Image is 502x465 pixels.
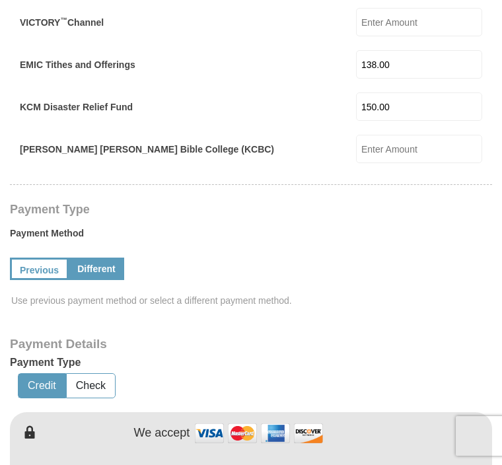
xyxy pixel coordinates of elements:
span: Use previous payment method or select a different payment method. [11,294,493,307]
label: [PERSON_NAME] [PERSON_NAME] Bible College (KCBC) [20,143,274,156]
a: Previous [10,258,69,280]
a: Different [69,258,124,280]
h4: Payment Type [10,204,492,215]
sup: ™ [60,16,67,24]
input: Enter Amount [356,8,482,36]
label: EMIC Tithes and Offerings [20,58,135,71]
label: Payment Method [10,227,492,246]
button: Check [67,374,115,398]
h3: Payment Details [10,337,492,352]
h5: Payment Type [10,356,492,369]
button: Credit [18,374,65,398]
input: Enter Amount [356,50,482,79]
label: KCM Disaster Relief Fund [20,100,133,114]
img: credit cards accepted [193,419,325,447]
label: VICTORY Channel [20,16,104,29]
input: Enter Amount [356,92,482,121]
h4: We accept [134,426,190,441]
input: Enter Amount [356,135,482,163]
